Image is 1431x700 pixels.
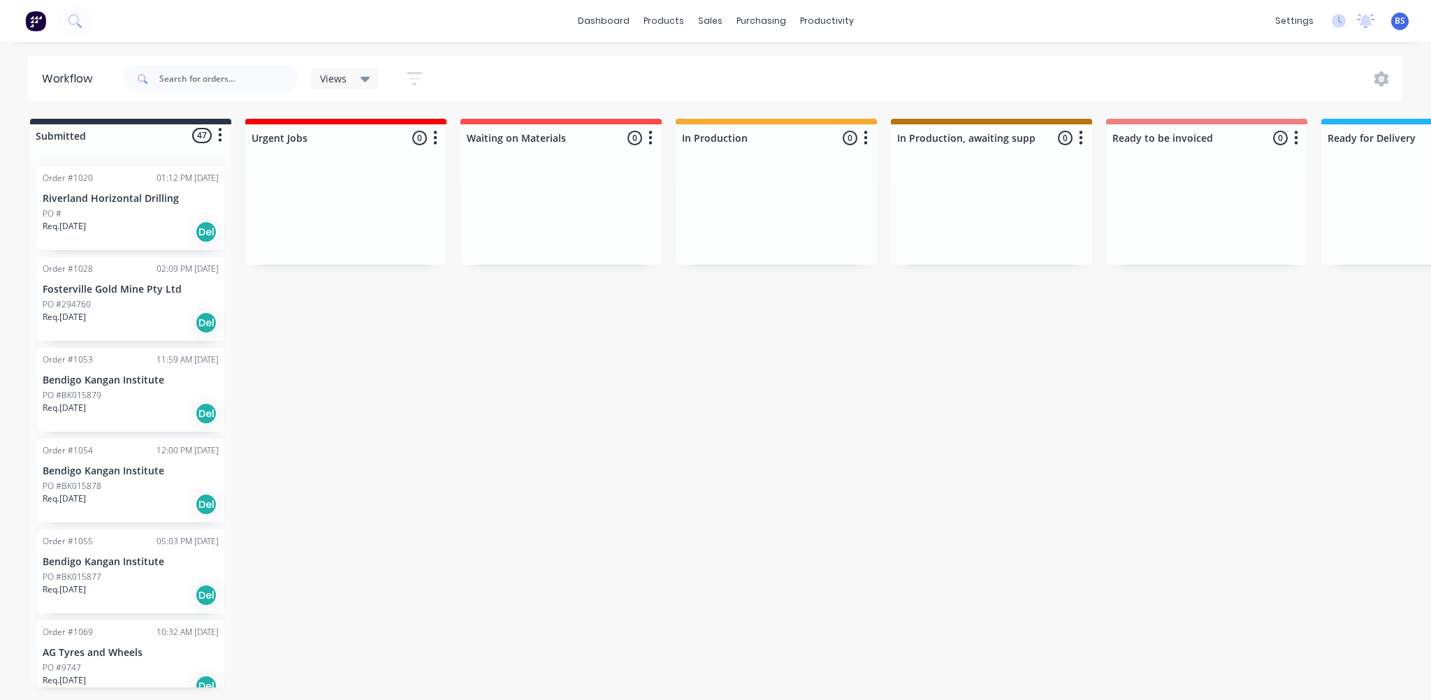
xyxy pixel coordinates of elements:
div: Order #102001:12 PM [DATE]Riverland Horizontal DrillingPO #Req.[DATE]Del [37,166,224,250]
div: Del [195,312,217,334]
p: PO #BK015879 [43,389,101,402]
div: Order #105311:59 AM [DATE]Bendigo Kangan InstitutePO #BK015879Req.[DATE]Del [37,348,224,432]
div: 05:03 PM [DATE] [157,535,219,548]
p: PO #294760 [43,298,91,311]
div: Workflow [42,71,99,87]
p: Req. [DATE] [43,674,86,687]
div: 02:09 PM [DATE] [157,263,219,275]
div: Order #105505:03 PM [DATE]Bendigo Kangan InstitutePO #BK015877Req.[DATE]Del [37,530,224,613]
div: productivity [793,10,861,31]
input: Search for orders... [159,65,298,93]
div: 10:32 AM [DATE] [157,626,219,639]
div: Order #105412:00 PM [DATE]Bendigo Kangan InstitutePO #BK015878Req.[DATE]Del [37,439,224,523]
div: Del [195,493,217,516]
p: AG Tyres and Wheels [43,647,219,659]
div: Order #1069 [43,626,93,639]
div: Order #1020 [43,172,93,184]
div: settings [1268,10,1321,31]
div: 11:59 AM [DATE] [157,353,219,366]
span: Views [320,71,347,86]
div: Del [195,584,217,606]
p: PO #BK015877 [43,571,101,583]
p: Req. [DATE] [43,311,86,323]
div: Order #1028 [43,263,93,275]
div: Del [195,221,217,243]
span: BS [1395,15,1405,27]
img: Factory [25,10,46,31]
a: dashboard [571,10,637,31]
div: Del [195,402,217,425]
p: Bendigo Kangan Institute [43,465,219,477]
div: 01:12 PM [DATE] [157,172,219,184]
p: PO #BK015878 [43,480,101,493]
p: Riverland Horizontal Drilling [43,193,219,205]
div: products [637,10,691,31]
div: Order #1055 [43,535,93,548]
p: PO # [43,207,61,220]
p: Bendigo Kangan Institute [43,374,219,386]
div: 12:00 PM [DATE] [157,444,219,457]
p: Bendigo Kangan Institute [43,556,219,568]
p: Req. [DATE] [43,583,86,596]
p: Req. [DATE] [43,493,86,505]
p: PO #9747 [43,662,81,674]
div: Order #1053 [43,353,93,366]
p: Req. [DATE] [43,220,86,233]
div: sales [691,10,729,31]
p: Req. [DATE] [43,402,86,414]
p: Fosterville Gold Mine Pty Ltd [43,284,219,296]
div: Del [195,675,217,697]
div: purchasing [729,10,793,31]
div: Order #1054 [43,444,93,457]
div: Order #102802:09 PM [DATE]Fosterville Gold Mine Pty LtdPO #294760Req.[DATE]Del [37,257,224,341]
